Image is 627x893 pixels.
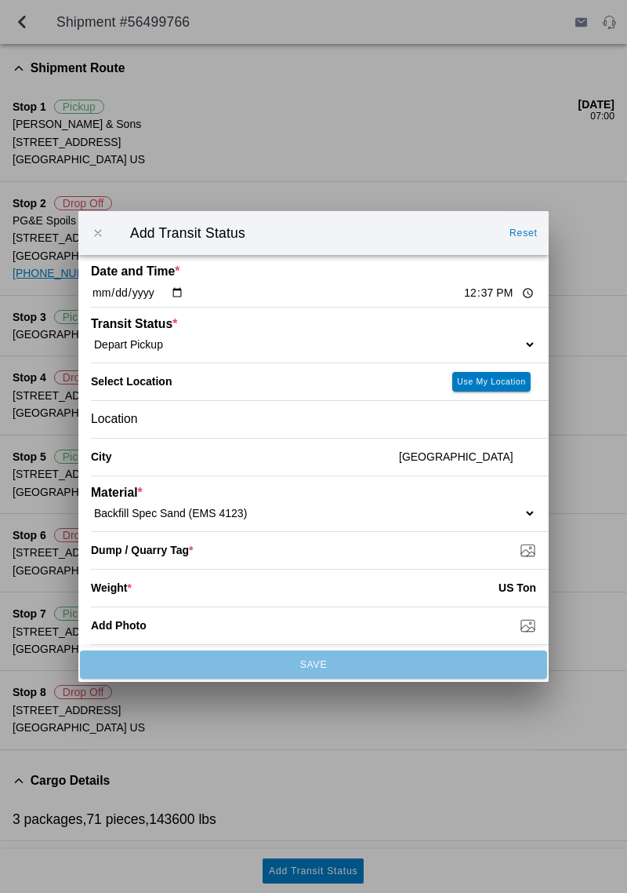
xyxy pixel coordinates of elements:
[91,486,425,500] ion-label: Material
[91,412,138,426] span: Location
[503,221,544,246] ion-button: Reset
[91,264,425,279] ion-label: Date and Time
[91,317,425,331] ion-label: Transit Status
[452,372,531,392] ion-button: Use My Location
[91,450,386,463] ion-label: City
[114,225,502,242] ion-title: Add Transit Status
[91,375,172,388] label: Select Location
[498,581,536,594] ion-label: US Ton
[91,581,132,594] ion-label: Weight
